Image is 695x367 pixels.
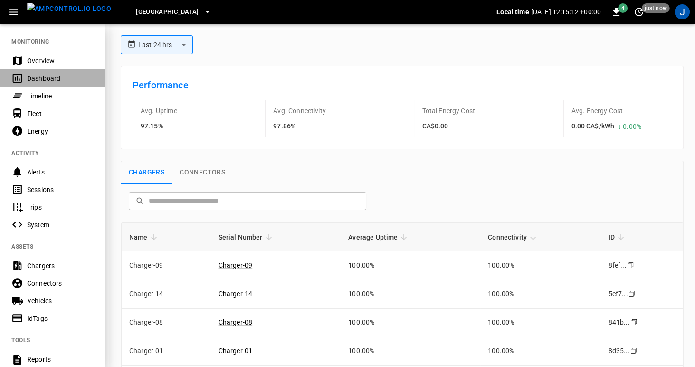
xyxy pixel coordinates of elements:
div: profile-icon [675,4,690,19]
span: 4 [618,3,628,13]
div: Fleet [27,109,93,118]
div: System [27,220,93,230]
div: Overview [27,56,93,66]
img: ampcontrol.io logo [27,3,111,15]
div: Connectors [27,279,93,288]
div: IdTags [27,314,93,323]
button: set refresh interval [631,4,647,19]
div: Trips [27,203,93,212]
span: [GEOGRAPHIC_DATA] [136,7,199,18]
div: Vehicles [27,296,93,306]
p: Local time [496,7,529,17]
span: just now [642,3,670,13]
p: [DATE] 12:15:12 +00:00 [531,7,601,17]
div: Sessions [27,185,93,194]
div: Energy [27,126,93,136]
div: Reports [27,355,93,364]
div: Alerts [27,167,93,177]
div: Timeline [27,91,93,101]
div: Chargers [27,261,93,270]
div: Dashboard [27,74,93,83]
